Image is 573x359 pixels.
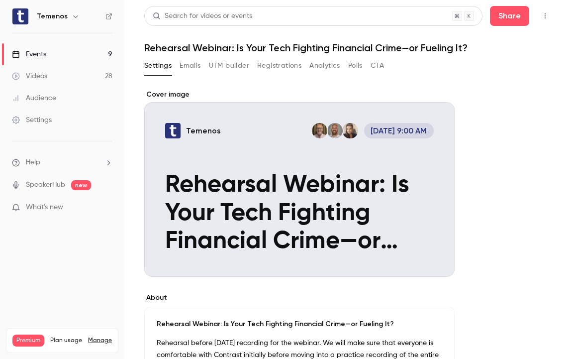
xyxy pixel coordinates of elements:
span: Premium [12,335,44,347]
span: new [71,180,91,190]
button: CTA [371,58,384,74]
span: What's new [26,202,63,213]
span: Help [26,157,40,168]
a: Manage [88,337,112,345]
section: Cover image [144,90,455,277]
button: Polls [348,58,363,74]
div: Search for videos or events [153,11,252,21]
span: Plan usage [50,337,82,345]
label: Cover image [144,90,455,100]
a: SpeakerHub [26,180,65,190]
button: UTM builder [209,58,249,74]
div: Videos [12,71,47,81]
button: Registrations [257,58,301,74]
h6: Temenos [37,11,68,21]
iframe: Noticeable Trigger [100,203,112,212]
img: Temenos [12,8,28,24]
div: Events [12,49,46,59]
label: About [144,293,455,303]
li: help-dropdown-opener [12,157,112,168]
button: Settings [144,58,172,74]
button: Emails [180,58,200,74]
h1: Rehearsal Webinar: Is Your Tech Fighting Financial Crime—or Fueling It? [144,42,553,54]
p: Rehearsal Webinar: Is Your Tech Fighting Financial Crime—or Fueling It? [157,319,442,329]
div: Audience [12,93,56,103]
button: Share [490,6,529,26]
div: Settings [12,115,52,125]
button: Analytics [309,58,340,74]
